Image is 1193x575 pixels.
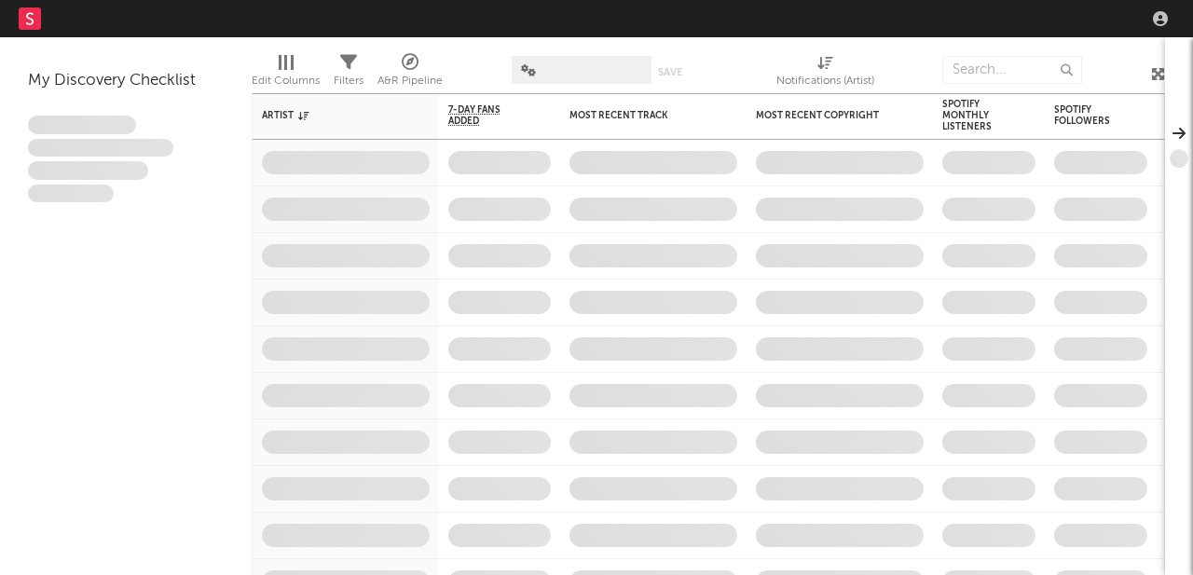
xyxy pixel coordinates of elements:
button: Save [658,67,682,77]
div: Edit Columns [252,70,320,92]
div: A&R Pipeline [377,70,443,92]
div: Most Recent Copyright [756,110,896,121]
div: Artist [262,110,402,121]
span: Praesent ac interdum [28,161,148,180]
div: My Discovery Checklist [28,70,224,92]
div: Filters [334,47,363,101]
input: Search... [942,56,1082,84]
div: Filters [334,70,363,92]
span: Lorem ipsum dolor [28,116,136,134]
div: Edit Columns [252,47,320,101]
span: 7-Day Fans Added [448,104,523,127]
div: Notifications (Artist) [776,47,874,101]
div: Notifications (Artist) [776,70,874,92]
div: Spotify Monthly Listeners [942,99,1008,132]
div: Most Recent Track [569,110,709,121]
span: Aliquam viverra [28,185,114,203]
div: A&R Pipeline [377,47,443,101]
span: Integer aliquet in purus et [28,139,173,157]
div: Spotify Followers [1054,104,1119,127]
